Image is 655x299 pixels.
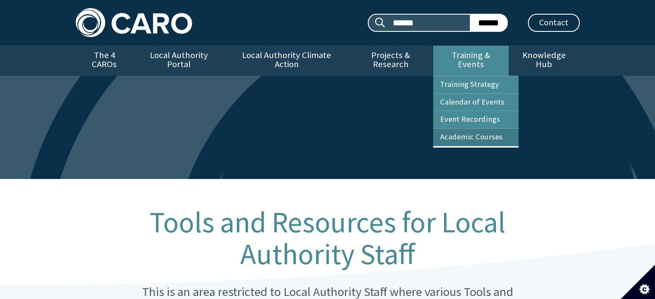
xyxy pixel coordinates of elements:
a: Training Strategy [433,76,518,93]
button: Set cookie preferences [621,265,655,299]
a: Training & Events [433,46,509,76]
a: Projects & Research [348,46,433,76]
a: The 4 CAROs [76,46,133,76]
a: Contact [528,14,580,32]
a: Knowledge Hub [509,46,579,76]
a: Event Recordings [433,111,518,128]
a: Local Authority Portal [133,46,225,76]
a: Calendar of Events [433,94,518,111]
a: Academic Courses [433,129,518,146]
a: Local Authority Climate Action [225,46,348,76]
h1: Tools and Resources for Local Authority Staff [118,207,536,270]
img: Caro logo [76,8,192,37]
